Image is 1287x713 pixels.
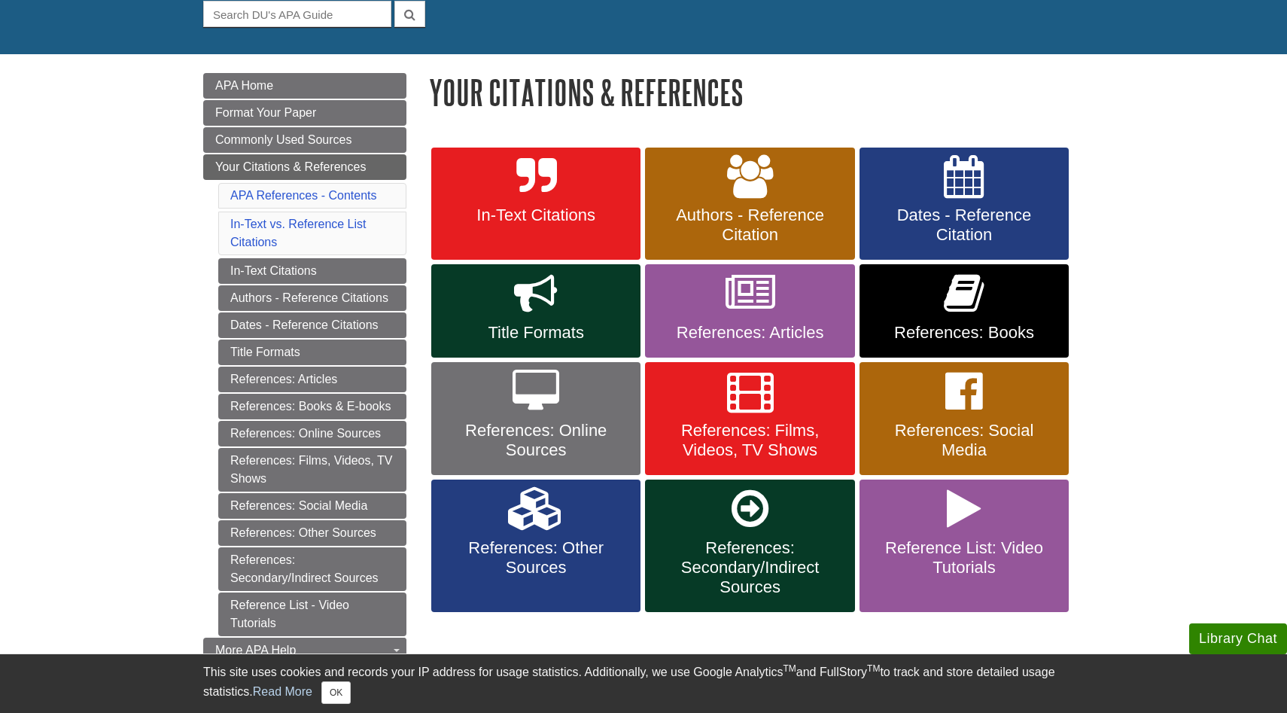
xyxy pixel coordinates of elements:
a: References: Other Sources [218,520,406,546]
span: References: Other Sources [443,538,629,577]
a: Dates - Reference Citation [860,148,1069,261]
a: Title Formats [218,340,406,365]
a: Format Your Paper [203,100,406,126]
h1: Your Citations & References [429,73,1084,111]
span: More APA Help [215,644,296,657]
a: References: Films, Videos, TV Shows [218,448,406,492]
a: References: Social Media [218,493,406,519]
a: More APA Help [203,638,406,663]
a: References: Online Sources [218,421,406,446]
a: Commonly Used Sources [203,127,406,153]
a: In-Text Citations [431,148,640,261]
span: Reference List: Video Tutorials [871,538,1057,577]
a: References: Articles [645,264,854,358]
span: Dates - Reference Citation [871,206,1057,245]
a: In-Text Citations Overview [732,653,900,669]
span: References: Articles [656,323,843,343]
a: References: Online Sources [431,362,640,475]
caption: In-Text Citation vs. Reference List Citation (See for more information) [429,644,1084,678]
button: Close [321,681,351,704]
a: Reference List: Video Tutorials [860,480,1069,612]
span: References: Books [871,323,1057,343]
span: Commonly Used Sources [215,133,351,146]
a: In-Text vs. Reference List Citations [230,218,367,248]
a: References: Books & E-books [218,394,406,419]
span: References: Online Sources [443,421,629,460]
button: Library Chat [1189,623,1287,654]
a: References: Other Sources [431,480,640,612]
input: Search DU's APA Guide [203,1,391,27]
a: References: Films, Videos, TV Shows [645,362,854,475]
a: APA Home [203,73,406,99]
a: Authors - Reference Citation [645,148,854,261]
span: Format Your Paper [215,106,316,119]
div: Guide Page Menu [203,73,406,690]
a: References: Secondary/Indirect Sources [218,547,406,591]
a: Read More [253,685,312,698]
sup: TM [867,663,880,674]
a: APA References - Contents [230,189,376,202]
span: References: Social Media [871,421,1057,460]
a: Reference List - Video Tutorials [218,593,406,636]
span: APA Home [215,79,273,92]
span: In-Text Citations [443,206,629,225]
a: References: Social Media [860,362,1069,475]
a: References: Books [860,264,1069,358]
span: References: Secondary/Indirect Sources [656,538,843,597]
a: References: Secondary/Indirect Sources [645,480,854,612]
a: Title Formats [431,264,640,358]
a: Your Citations & References [203,154,406,180]
a: In-Text Citations [218,258,406,284]
a: Dates - Reference Citations [218,312,406,338]
a: Authors - Reference Citations [218,285,406,311]
div: This site uses cookies and records your IP address for usage statistics. Additionally, we use Goo... [203,663,1084,704]
a: References: Articles [218,367,406,392]
span: References: Films, Videos, TV Shows [656,421,843,460]
span: Your Citations & References [215,160,366,173]
sup: TM [783,663,796,674]
span: Authors - Reference Citation [656,206,843,245]
span: Title Formats [443,323,629,343]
